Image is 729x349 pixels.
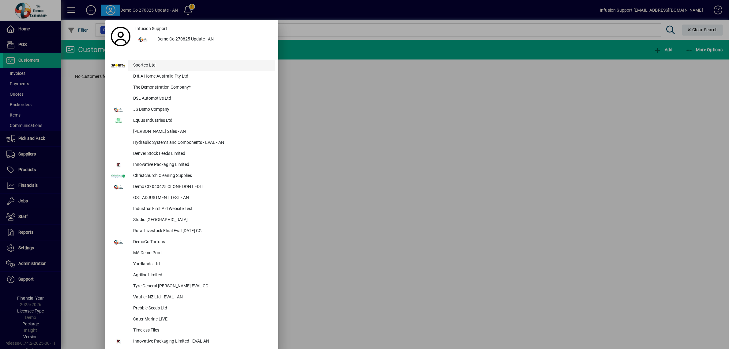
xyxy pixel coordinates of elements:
[128,137,275,148] div: Hydraulic Systems and Components - EVAL - AN
[135,25,167,32] span: Infusion Support
[108,237,275,248] button: DemoCo Turtons
[128,226,275,237] div: Rural Livestock FInal Eval [DATE] CG
[128,303,275,314] div: Prebble Seeds Ltd
[108,82,275,93] button: The Demonstration Company*
[128,148,275,159] div: Denver Stock Feeds Limited
[108,93,275,104] button: DSL Automotive Ltd
[128,204,275,215] div: Industrial First Aid Website Test
[128,281,275,292] div: Tyre General [PERSON_NAME] EVAL CG
[133,23,275,34] a: Infusion Support
[108,270,275,281] button: Agriline Limited
[128,126,275,137] div: [PERSON_NAME] Sales - AN
[108,204,275,215] button: Industrial First Aid Website Test
[108,115,275,126] button: Equus Industries Ltd
[108,71,275,82] button: D & A Home Australia Pty Ltd
[108,215,275,226] button: Studio [GEOGRAPHIC_DATA]
[128,325,275,336] div: Timeless Tiles
[108,325,275,336] button: Timeless Tiles
[108,159,275,171] button: Innovative Packaging Limited
[108,314,275,325] button: Cater Marine LIVE
[128,60,275,71] div: Sportco Ltd
[128,237,275,248] div: DemoCo Turtons
[108,292,275,303] button: Vautier NZ Ltd - EVAL - AN
[108,259,275,270] button: Yardlands Ltd
[108,303,275,314] button: Prebble Seeds Ltd
[133,34,275,45] button: Demo Co 270825 Update - AN
[108,193,275,204] button: GST ADJUSTMENT TEST - AN
[128,171,275,182] div: Christchurch Cleaning Supplies
[128,259,275,270] div: Yardlands Ltd
[108,336,275,347] button: Innovative Packaging Limited - EVAL AN
[152,34,275,45] div: Demo Co 270825 Update - AN
[108,171,275,182] button: Christchurch Cleaning Supplies
[128,82,275,93] div: The Demonstration Company*
[128,215,275,226] div: Studio [GEOGRAPHIC_DATA]
[128,248,275,259] div: MA Demo Prod
[128,270,275,281] div: Agriline Limited
[128,71,275,82] div: D & A Home Australia Pty Ltd
[128,336,275,347] div: Innovative Packaging Limited - EVAL AN
[108,137,275,148] button: Hydraulic Systems and Components - EVAL - AN
[108,104,275,115] button: JS Demo Company
[128,115,275,126] div: Equus Industries Ltd
[108,31,133,42] a: Profile
[108,226,275,237] button: Rural Livestock FInal Eval [DATE] CG
[108,126,275,137] button: [PERSON_NAME] Sales - AN
[108,281,275,292] button: Tyre General [PERSON_NAME] EVAL CG
[128,314,275,325] div: Cater Marine LIVE
[108,248,275,259] button: MA Demo Prod
[128,93,275,104] div: DSL Automotive Ltd
[128,182,275,193] div: Demo CO 040425 CLONE DONT EDIT
[128,193,275,204] div: GST ADJUSTMENT TEST - AN
[128,104,275,115] div: JS Demo Company
[108,182,275,193] button: Demo CO 040425 CLONE DONT EDIT
[108,148,275,159] button: Denver Stock Feeds Limited
[128,292,275,303] div: Vautier NZ Ltd - EVAL - AN
[108,60,275,71] button: Sportco Ltd
[128,159,275,171] div: Innovative Packaging Limited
